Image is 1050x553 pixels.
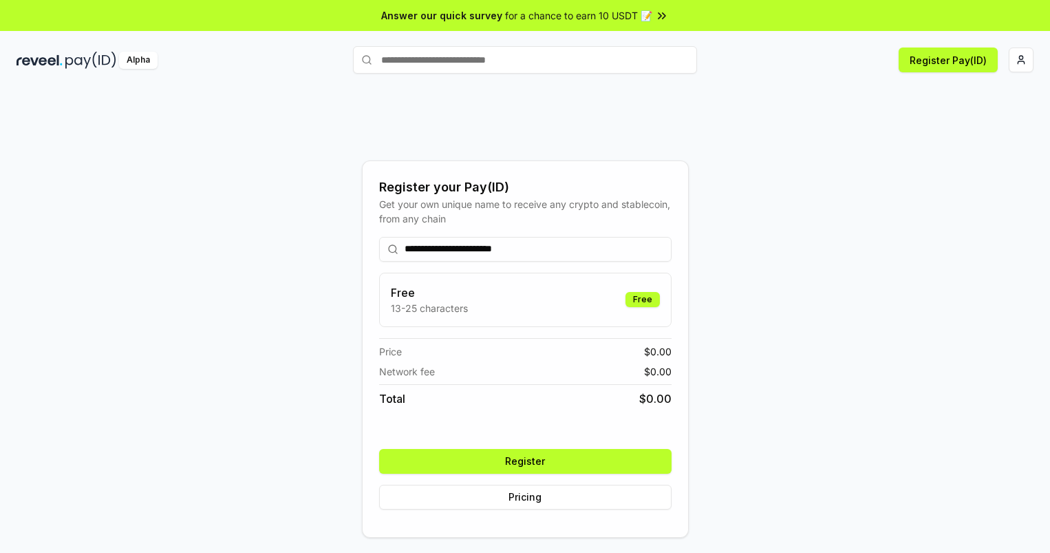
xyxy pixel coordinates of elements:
[379,197,672,226] div: Get your own unique name to receive any crypto and stablecoin, from any chain
[381,8,502,23] span: Answer our quick survey
[644,344,672,359] span: $ 0.00
[379,344,402,359] span: Price
[119,52,158,69] div: Alpha
[17,52,63,69] img: reveel_dark
[644,364,672,379] span: $ 0.00
[379,364,435,379] span: Network fee
[379,178,672,197] div: Register your Pay(ID)
[899,48,998,72] button: Register Pay(ID)
[379,390,405,407] span: Total
[379,485,672,510] button: Pricing
[639,390,672,407] span: $ 0.00
[391,301,468,315] p: 13-25 characters
[379,449,672,474] button: Register
[625,292,660,307] div: Free
[505,8,652,23] span: for a chance to earn 10 USDT 📝
[391,284,468,301] h3: Free
[65,52,116,69] img: pay_id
